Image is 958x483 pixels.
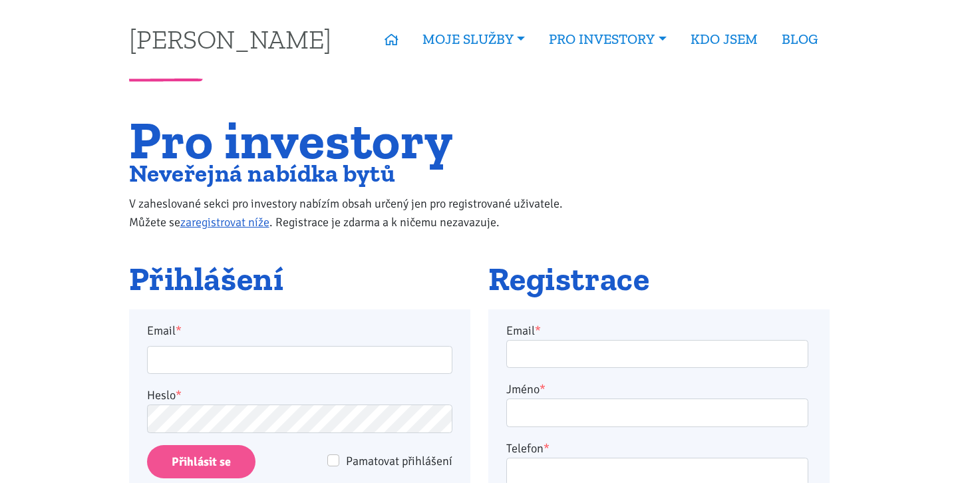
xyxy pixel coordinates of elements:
abbr: required [535,323,541,338]
label: Telefon [506,439,550,458]
a: MOJE SLUŽBY [410,24,537,55]
h2: Přihlášení [129,261,470,297]
a: BLOG [770,24,830,55]
a: PRO INVESTORY [537,24,678,55]
p: V zaheslované sekci pro investory nabízím obsah určený jen pro registrované uživatele. Můžete se ... [129,194,590,232]
abbr: required [540,382,546,397]
abbr: required [544,441,550,456]
h1: Pro investory [129,118,590,162]
label: Heslo [147,386,182,404]
h2: Registrace [488,261,830,297]
label: Email [506,321,541,340]
label: Jméno [506,380,546,399]
a: KDO JSEM [679,24,770,55]
a: zaregistrovat níže [180,215,269,230]
h2: Neveřejná nabídka bytů [129,162,590,184]
a: [PERSON_NAME] [129,26,331,52]
label: Email [138,321,461,340]
span: Pamatovat přihlášení [346,454,452,468]
input: Přihlásit se [147,445,255,479]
